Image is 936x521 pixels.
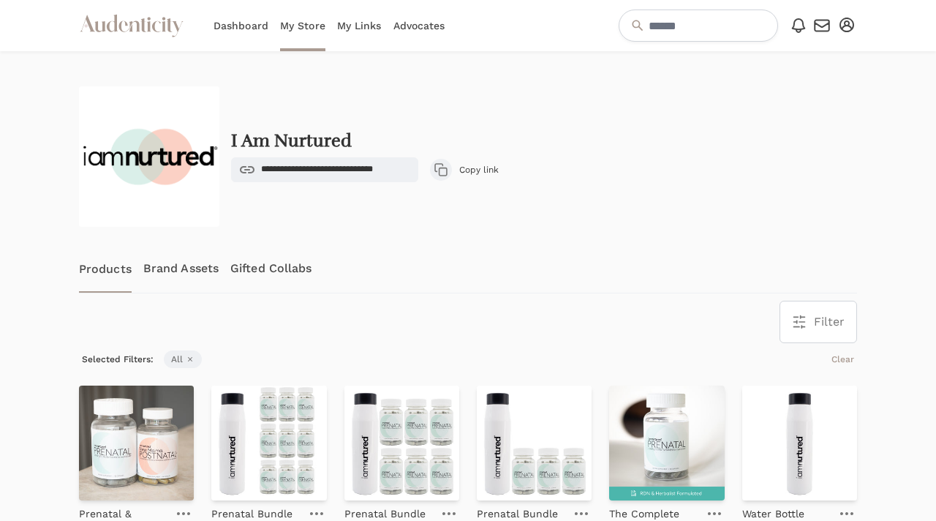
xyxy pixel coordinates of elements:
a: Brand Assets [143,244,219,293]
button: Filter [780,301,856,342]
img: Prenatal & Postnatal+ Bundle [79,386,194,501]
a: Gifted Collabs [230,244,312,293]
img: The Complete Prenatal [609,386,724,501]
img: Prenatal Bundle - 9 month supply [211,386,326,501]
span: Selected Filters: [79,351,156,368]
a: Water Bottle [742,501,804,521]
img: NEW-LOGO_c9824973-8d00-4a6d-a79d-d2e93ec6dff5.png [79,86,219,227]
a: Products [79,244,132,293]
img: Water Bottle [742,386,857,501]
img: Prenatal Bundle - 3 month supply [477,386,592,501]
h2: I Am Nurtured [231,131,499,151]
p: Water Bottle [742,506,804,521]
span: Filter [814,313,845,331]
button: Copy link [430,159,499,181]
span: All [164,351,202,368]
img: Prenatal Bundle - 6 month supply [344,386,459,501]
span: Copy link [459,164,499,176]
button: Clear [829,351,857,368]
